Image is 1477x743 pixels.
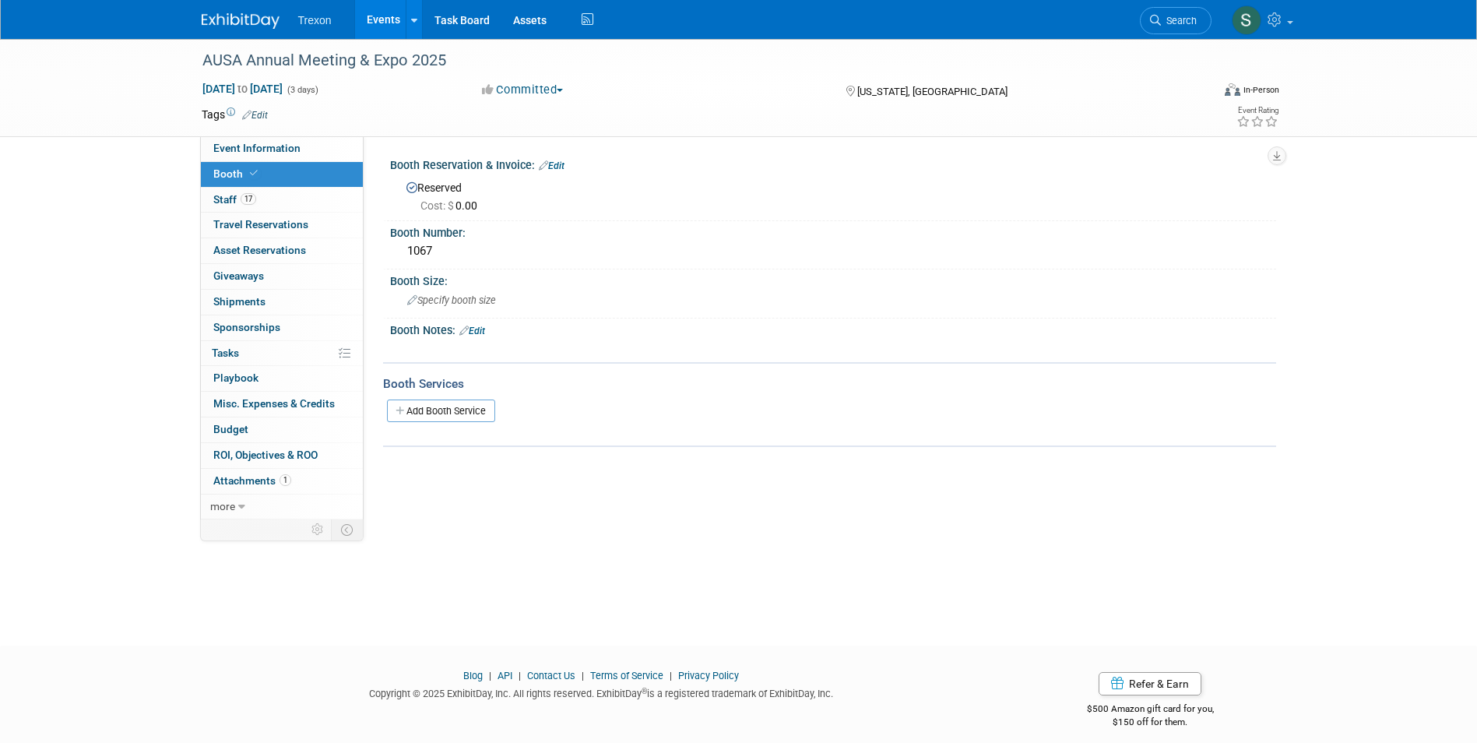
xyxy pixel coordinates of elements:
a: Travel Reservations [201,213,363,238]
a: API [498,670,512,681]
a: Asset Reservations [201,238,363,263]
span: 17 [241,193,256,205]
span: Search [1161,15,1197,26]
a: Playbook [201,366,363,391]
span: Event Information [213,142,301,154]
span: | [515,670,525,681]
span: Misc. Expenses & Credits [213,397,335,410]
span: (3 days) [286,85,318,95]
div: $500 Amazon gift card for you, [1025,692,1276,728]
span: Trexon [298,14,332,26]
span: Tasks [212,347,239,359]
a: Edit [459,326,485,336]
td: Toggle Event Tabs [331,519,363,540]
div: 1067 [402,239,1264,263]
span: Travel Reservations [213,218,308,231]
a: Privacy Policy [678,670,739,681]
span: Playbook [213,371,258,384]
div: Copyright © 2025 ExhibitDay, Inc. All rights reserved. ExhibitDay is a registered trademark of Ex... [202,683,1002,701]
a: Add Booth Service [387,400,495,422]
span: | [666,670,676,681]
div: $150 off for them. [1025,716,1276,729]
span: [DATE] [DATE] [202,82,283,96]
span: Booth [213,167,261,180]
div: Event Rating [1236,107,1278,114]
a: more [201,495,363,519]
span: 0.00 [420,199,484,212]
span: Shipments [213,295,266,308]
span: 1 [280,474,291,486]
a: Contact Us [527,670,575,681]
span: Giveaways [213,269,264,282]
a: Staff17 [201,188,363,213]
div: Booth Number: [390,221,1276,241]
i: Booth reservation complete [250,169,258,178]
span: Asset Reservations [213,244,306,256]
span: | [485,670,495,681]
span: [US_STATE], [GEOGRAPHIC_DATA] [857,86,1008,97]
a: Refer & Earn [1099,672,1201,695]
div: AUSA Annual Meeting & Expo 2025 [197,47,1188,75]
a: Edit [539,160,564,171]
div: Event Format [1120,81,1280,104]
span: Attachments [213,474,291,487]
img: Format-Inperson.png [1225,83,1240,96]
sup: ® [642,687,647,695]
img: ExhibitDay [202,13,280,29]
a: Budget [201,417,363,442]
div: Booth Services [383,375,1276,393]
a: Booth [201,162,363,187]
a: Terms of Service [590,670,663,681]
a: Search [1140,7,1211,34]
span: Budget [213,423,248,435]
a: Sponsorships [201,315,363,340]
img: Steve Groves [1232,5,1261,35]
a: ROI, Objectives & ROO [201,443,363,468]
span: Staff [213,193,256,206]
a: Event Information [201,136,363,161]
td: Tags [202,107,268,122]
a: Giveaways [201,264,363,289]
td: Personalize Event Tab Strip [304,519,332,540]
span: Cost: $ [420,199,455,212]
a: Shipments [201,290,363,315]
div: Reserved [402,176,1264,213]
div: Booth Notes: [390,319,1276,339]
span: more [210,500,235,512]
a: Blog [463,670,483,681]
a: Edit [242,110,268,121]
button: Committed [477,82,569,98]
span: ROI, Objectives & ROO [213,449,318,461]
div: Booth Reservation & Invoice: [390,153,1276,174]
span: Specify booth size [407,294,496,306]
div: In-Person [1243,84,1279,96]
a: Misc. Expenses & Credits [201,392,363,417]
span: | [578,670,588,681]
span: Sponsorships [213,321,280,333]
a: Attachments1 [201,469,363,494]
span: to [235,83,250,95]
div: Booth Size: [390,269,1276,289]
a: Tasks [201,341,363,366]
